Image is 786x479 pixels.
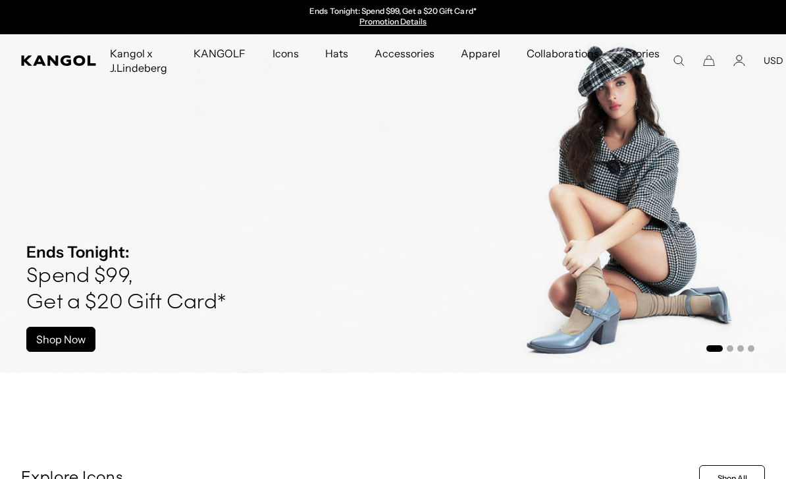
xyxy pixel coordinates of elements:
a: Icons [259,34,312,72]
h4: Get a $20 Gift Card* [26,290,226,316]
a: Account [733,55,745,67]
p: Ends Tonight: Spend $99, Get a $20 Gift Card* [309,7,476,17]
button: Cart [703,55,715,67]
a: Collaborations [513,34,612,72]
button: Go to slide 1 [706,345,723,352]
a: Stories [612,34,673,87]
a: Hats [312,34,361,72]
a: Apparel [448,34,513,72]
button: Go to slide 2 [727,345,733,352]
h4: Spend $99, [26,264,226,290]
a: Accessories [361,34,448,72]
strong: Ends Tonight: [26,242,130,262]
button: USD [764,55,783,67]
span: Hats [325,34,348,72]
a: Promotion Details [359,16,427,26]
span: Apparel [461,34,500,72]
span: Icons [273,34,299,72]
a: Kangol [21,55,97,66]
span: Collaborations [527,34,598,72]
summary: Search here [673,55,685,67]
span: Kangol x J.Lindeberg [110,34,167,87]
a: Shop Now [26,327,95,352]
slideshow-component: Announcement bar [257,7,529,28]
button: Go to slide 4 [748,345,754,352]
div: 1 of 2 [257,7,529,28]
div: Announcement [257,7,529,28]
ul: Select a slide to show [705,343,754,353]
span: Accessories [375,34,434,72]
span: KANGOLF [194,34,246,72]
a: KANGOLF [180,34,259,72]
button: Go to slide 3 [737,345,744,352]
a: Kangol x J.Lindeberg [97,34,180,87]
span: Stories [625,34,660,87]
